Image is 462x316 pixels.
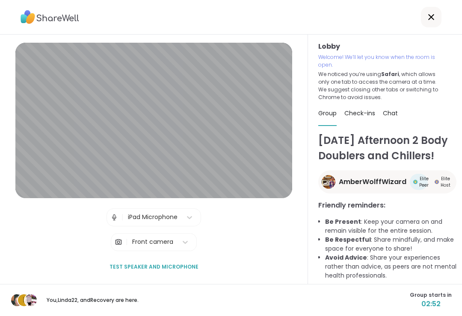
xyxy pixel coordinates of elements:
[318,70,441,101] p: We noticed you’re using , which allows only one tab to access the camera at a time. We suggest cl...
[441,176,450,188] span: Elite Host
[322,175,335,189] img: AmberWolffWizard
[413,180,418,184] img: Elite Peer
[318,133,456,164] h1: [DATE] Afternoon 2 Body Doublers and Chillers!
[410,299,452,309] span: 02:52
[383,109,398,117] span: Chat
[115,234,122,251] img: Camera
[339,177,406,187] span: AmberWolffWizard
[318,109,337,117] span: Group
[21,7,79,27] img: ShareWell Logo
[410,291,452,299] span: Group starts in
[435,180,439,184] img: Elite Host
[44,296,140,304] p: You, Linda22 , and Recovery are here.
[110,263,198,271] span: Test speaker and microphone
[128,213,178,222] div: iPad Microphone
[325,235,371,244] b: Be Respectful
[344,109,375,117] span: Check-ins
[126,234,128,251] span: |
[419,176,429,188] span: Elite Peer
[121,209,124,226] span: |
[325,253,367,262] b: Avoid Advice
[325,253,456,280] li: : Share your experiences rather than advice, as peers are not mental health professionals.
[110,209,118,226] img: Microphone
[318,200,456,211] h3: Friendly reminders:
[325,217,456,235] li: : Keep your camera on and remain visible for the entire session.
[318,41,456,52] h3: Lobby
[132,237,173,246] div: Front camera
[381,70,399,78] b: Safari
[11,294,23,306] img: nicfraz81
[325,235,456,253] li: : Share mindfully, and make space for everyone to share!
[325,217,361,226] b: Be Present
[318,170,456,193] a: AmberWolffWizardAmberWolffWizardElite PeerElite PeerElite HostElite Host
[106,258,202,276] button: Test speaker and microphone
[25,294,37,306] img: Recovery
[318,53,441,69] p: Welcome! We’ll let you know when the room is open.
[23,295,26,306] span: L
